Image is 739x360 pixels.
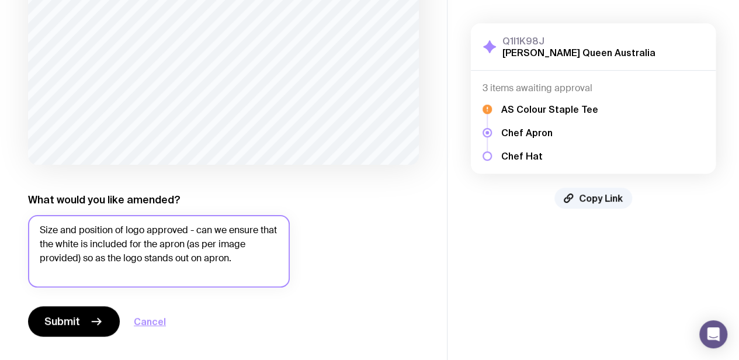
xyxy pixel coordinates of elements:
h5: Chef Hat [501,150,598,162]
span: Copy Link [579,192,623,204]
div: Open Intercom Messenger [699,320,727,348]
label: What would you like amended? [28,193,181,207]
button: Copy Link [554,188,632,209]
h4: 3 items awaiting approval [483,82,704,94]
h3: Q1I1K98J [502,35,655,47]
button: Submit [28,306,120,337]
h5: AS Colour Staple Tee [501,103,598,115]
button: Cancel [134,314,166,328]
h2: [PERSON_NAME] Queen Australia [502,47,655,58]
h5: Chef Apron [501,127,598,139]
span: Submit [44,314,80,328]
